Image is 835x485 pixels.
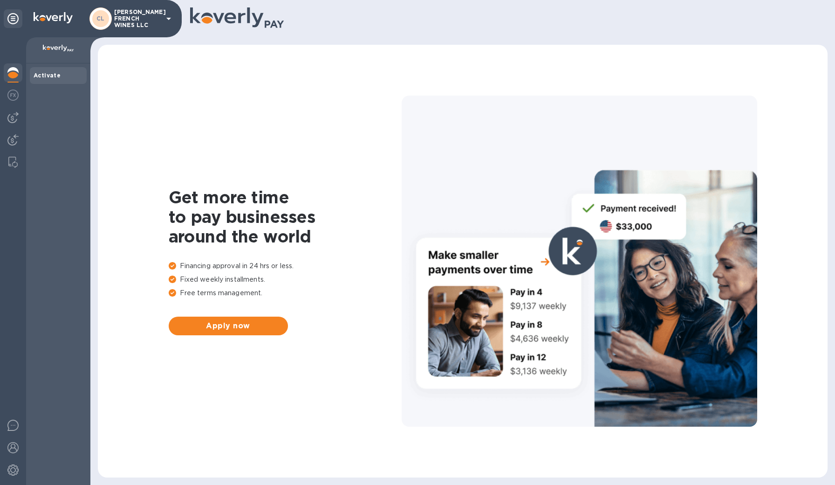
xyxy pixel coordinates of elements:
p: Fixed weekly installments. [169,275,402,284]
button: Apply now [169,317,288,335]
h1: Get more time to pay businesses around the world [169,187,402,246]
p: Free terms management. [169,288,402,298]
img: Logo [34,12,73,23]
b: CL [96,15,105,22]
p: Financing approval in 24 hrs or less. [169,261,402,271]
p: [PERSON_NAME] FRENCH WINES LLC [114,9,161,28]
b: Activate [34,72,61,79]
span: Apply now [176,320,281,332]
div: Unpin categories [4,9,22,28]
img: Foreign exchange [7,90,19,101]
